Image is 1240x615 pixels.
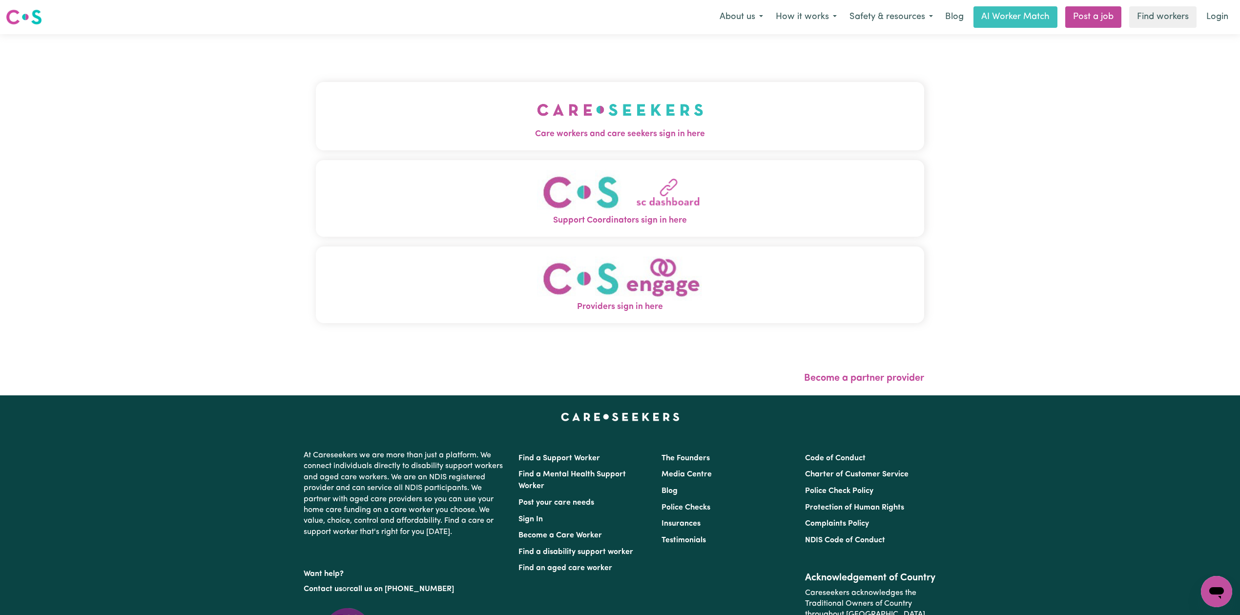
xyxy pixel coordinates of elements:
a: Find a disability support worker [518,548,633,556]
a: Testimonials [661,536,706,544]
span: Care workers and care seekers sign in here [316,128,924,141]
a: Code of Conduct [805,454,866,462]
a: Careseekers home page [561,413,680,421]
span: Providers sign in here [316,301,924,313]
p: or [304,580,507,598]
a: Media Centre [661,471,712,478]
a: Police Check Policy [805,487,873,495]
button: About us [713,7,769,27]
a: Find workers [1129,6,1197,28]
a: Find a Support Worker [518,454,600,462]
a: Sign In [518,515,543,523]
a: NDIS Code of Conduct [805,536,885,544]
a: The Founders [661,454,710,462]
h2: Acknowledgement of Country [805,572,936,584]
button: Care workers and care seekers sign in here [316,82,924,150]
p: Want help? [304,565,507,579]
a: AI Worker Match [973,6,1057,28]
a: Police Checks [661,504,710,512]
button: How it works [769,7,843,27]
button: Support Coordinators sign in here [316,160,924,237]
a: Login [1200,6,1234,28]
a: Blog [661,487,678,495]
a: Careseekers logo [6,6,42,28]
a: call us on [PHONE_NUMBER] [350,585,454,593]
a: Find an aged care worker [518,564,612,572]
a: Charter of Customer Service [805,471,909,478]
button: Providers sign in here [316,246,924,323]
a: Post your care needs [518,499,594,507]
img: Careseekers logo [6,8,42,26]
a: Blog [939,6,970,28]
a: Insurances [661,520,701,528]
span: Support Coordinators sign in here [316,214,924,227]
a: Post a job [1065,6,1121,28]
a: Become a partner provider [804,373,924,383]
a: Protection of Human Rights [805,504,904,512]
a: Find a Mental Health Support Worker [518,471,626,490]
iframe: Button to launch messaging window [1201,576,1232,607]
a: Become a Care Worker [518,532,602,539]
p: At Careseekers we are more than just a platform. We connect individuals directly to disability su... [304,446,507,541]
a: Contact us [304,585,342,593]
a: Complaints Policy [805,520,869,528]
button: Safety & resources [843,7,939,27]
